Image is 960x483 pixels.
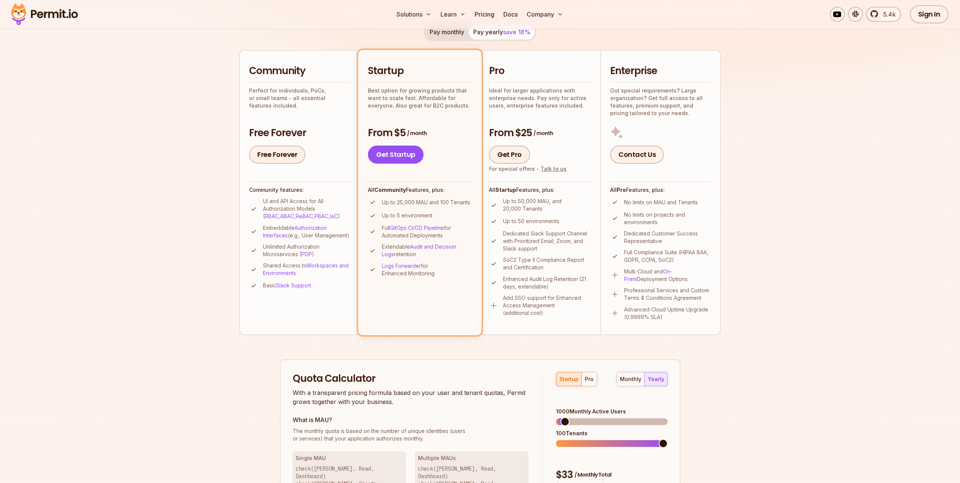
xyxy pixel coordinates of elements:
[368,126,472,140] h3: From $5
[382,262,472,277] p: for Enhanced Monitoring
[368,87,472,109] p: Best option for growing products that want to scale fast. Affordable for everyone. Also great for...
[624,268,711,283] p: Multi-Cloud and Deployment Options
[610,186,711,194] h4: All Features, plus:
[293,427,529,435] span: The monthly quota is based on the number of unique identities (users
[263,197,351,220] p: UI and API Access for All Authorization Models ( , , , , )
[620,375,641,383] div: monthly
[263,243,351,258] p: Unlimited Authorization Microservices ( )
[263,224,351,239] p: Embeddable (e.g., User Management)
[489,146,530,164] a: Get Pro
[489,186,591,194] h4: All Features, plus:
[503,217,559,225] p: Up to 50 environments
[556,468,667,482] div: $ 33
[503,197,591,213] p: Up to 50,000 MAU, and 20,000 Tenants
[249,186,351,194] h4: Community features:
[368,186,472,194] h4: All Features, plus:
[533,129,553,137] span: / month
[249,87,351,109] p: Perfect for individuals, PoCs, or small teams - all essential features included.
[503,256,591,271] p: SoC2 Type II Compliance Report and Certification
[585,375,594,383] div: pro
[495,187,516,193] strong: Startup
[503,230,591,252] p: Dedicated Slack Support Channel with Prioritized Email, Zoom, and Slack support
[368,64,472,78] h2: Startup
[500,7,521,22] a: Docs
[879,10,896,19] span: 5.4k
[8,2,81,27] img: Permit logo
[556,430,667,437] div: 100 Tenants
[437,7,469,22] button: Learn
[425,24,469,39] button: Pay monthly
[610,64,711,78] h2: Enterprise
[624,230,711,245] p: Dedicated Customer Success Representative
[624,211,711,226] p: No limits on projects and environments
[263,262,351,277] p: Shared Access to
[296,454,403,462] h3: Single MAU
[263,282,311,289] p: Basic
[263,225,327,238] a: Authorization Interfaces
[617,187,626,193] strong: Pro
[293,372,529,386] h2: Quota Calculator
[624,306,711,321] p: Advanced Cloud Uptime Upgrade (0.9999% SLA)
[624,199,698,206] p: No limits on MAU and Tenants
[390,225,444,231] a: GitOps CI/CD Pipeline
[249,126,351,140] h3: Free Forever
[556,408,667,415] div: 1000 Monthly Active Users
[472,7,497,22] a: Pricing
[610,87,711,117] p: Got special requirements? Large organization? Get full access to all features, premium support, a...
[866,7,901,22] a: 5.4k
[265,213,279,219] a: RBAC
[503,294,591,317] p: Add SSO support for Enhanced Access Management (additional cost)
[489,165,567,173] div: For special offers -
[368,146,424,164] a: Get Startup
[382,243,456,257] a: Audit and Decision Logs
[489,87,591,109] p: Ideal for larger applications with enterprise needs. Pay only for active users, enterprise featur...
[624,268,673,282] a: On-Prem
[574,471,611,478] span: / Monthly Total
[624,249,711,264] p: Full Compliance Suite (HIPAA BAA, GDPR, CCPA, SoC2)
[503,275,591,290] p: Enhanced Audit Log Retention (21 days, extendable)
[276,282,311,289] a: Slack Support
[489,64,591,78] h2: Pro
[296,213,313,219] a: ReBAC
[382,243,472,258] p: Extendable retention
[301,251,312,257] a: PDP
[314,213,328,219] a: PBAC
[374,187,406,193] strong: Community
[418,454,526,462] h3: Multiple MAUs
[524,7,566,22] button: Company
[910,5,949,23] a: Sign In
[393,7,434,22] button: Solutions
[330,213,338,219] a: IaC
[489,126,591,140] h3: From $25
[293,415,529,424] h3: What is MAU?
[382,212,432,219] p: Up to 5 environment
[407,129,427,137] span: / month
[382,199,470,206] p: Up to 25,000 MAU and 100 Tenants
[610,146,664,164] a: Contact Us
[382,263,421,269] a: Logs Forwarder
[624,287,711,302] p: Professional Services and Custom Terms & Conditions Agreement
[293,388,529,406] p: With a transparent pricing formula based on your user and tenant quotas, Permit grows together wi...
[249,146,305,164] a: Free Forever
[280,213,294,219] a: ABAC
[249,64,351,78] h2: Community
[382,224,472,239] p: Full for Automated Deployments
[293,427,529,442] p: or services) that your application authorizes monthly.
[541,166,567,172] a: Talk to us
